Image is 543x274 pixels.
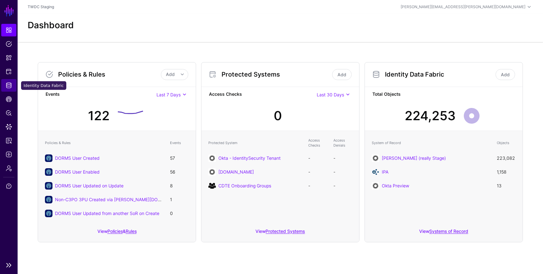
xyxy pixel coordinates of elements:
h3: Identity Data Fabric [385,71,494,78]
a: Snippets [1,51,16,64]
a: DORMS User Updated from another SoR on Create [55,211,159,216]
span: Data Lens [6,124,12,130]
a: Data Lens [1,121,16,133]
a: DORMS User Enabled [55,169,100,175]
a: Admin [1,162,16,175]
div: View [201,224,359,242]
img: svg+xml;base64,PHN2ZyB3aWR0aD0iNjQiIGhlaWdodD0iNjQiIHZpZXdCb3g9IjAgMCA2NCA2NCIgZmlsbD0ibm9uZSIgeG... [208,168,216,176]
td: 1,158 [494,165,519,179]
a: SGNL [4,4,14,18]
th: Events [167,135,192,151]
div: View [365,224,523,242]
strong: Access Checks [209,91,317,99]
img: svg+xml;base64,PD94bWwgdmVyc2lvbj0iMS4wIiBlbmNvZGluZz0iVVRGLTgiIHN0YW5kYWxvbmU9Im5vIj8+CjwhLS0gQ3... [372,168,379,176]
th: Objects [494,135,519,151]
strong: Events [46,91,156,99]
div: View & [38,224,196,242]
th: Protected System [205,135,305,151]
a: Logs [1,148,16,161]
td: - [330,179,355,193]
span: Add [166,72,175,77]
td: - [330,165,355,179]
span: Policies [6,41,12,47]
div: 0 [274,106,282,125]
a: Non-C3PO 3PU Created via [PERSON_NAME][DOMAIN_NAME] [55,197,185,202]
span: Protected Systems [6,68,12,75]
a: Systems of Record [429,228,468,234]
td: 1 [167,193,192,207]
div: 224,253 [405,106,456,125]
img: Pg0KPCEtLSBVcGxvYWRlZCB0bzogU1ZHIFJlcG8sIHd3dy5zdmdyZXBvLmNvbSwgR2VuZXJhdG9yOiBTVkcgUmVwbyBNaXhlc... [208,182,216,190]
td: - [330,151,355,165]
th: Access Checks [305,135,330,151]
a: Add [496,69,515,80]
h3: Protected Systems [222,71,331,78]
a: Policy Lens [1,107,16,119]
span: Last 30 Days [317,92,344,97]
td: - [305,179,330,193]
a: Reports [1,134,16,147]
a: Protected Systems [266,228,305,234]
span: Admin [6,165,12,171]
td: 223,082 [494,151,519,165]
h3: Policies & Rules [58,71,161,78]
th: Access Denials [330,135,355,151]
div: [PERSON_NAME][EMAIL_ADDRESS][PERSON_NAME][DOMAIN_NAME] [401,4,525,10]
span: CAEP Hub [6,96,12,102]
strong: Total Objects [372,91,515,99]
a: Rules [126,228,137,234]
a: Policies [1,38,16,50]
a: Policies [107,228,123,234]
span: Identity Data Fabric [6,82,12,89]
span: Dashboard [6,27,12,33]
a: CDTE Onboarding Groups [218,183,271,188]
a: DORMS User Updated on Update [55,183,123,188]
span: Last 7 Days [156,92,181,97]
span: Snippets [6,55,12,61]
a: Okta Preview [382,183,409,188]
a: DORMS User Created [55,155,100,161]
a: Okta - IdentitySecurity Tenant [218,155,281,161]
div: Identity Data Fabric [21,81,66,90]
td: - [305,165,330,179]
a: Identity Data Fabric [1,79,16,92]
span: Logs [6,151,12,158]
a: IPA [382,169,388,175]
td: 56 [167,165,192,179]
td: 13 [494,179,519,193]
th: Policies & Rules [42,135,167,151]
a: [DOMAIN_NAME] [218,169,254,175]
img: svg+xml;base64,PHN2ZyB3aWR0aD0iNjQiIGhlaWdodD0iNjQiIHZpZXdCb3g9IjAgMCA2NCA2NCIgZmlsbD0ibm9uZSIgeG... [208,154,216,162]
a: [PERSON_NAME] (really Stage) [382,155,446,161]
span: Support [6,183,12,189]
a: CAEP Hub [1,93,16,105]
a: Add [332,69,352,80]
td: 0 [167,207,192,220]
td: - [305,151,330,165]
a: Protected Systems [1,65,16,78]
div: 122 [88,106,110,125]
td: 57 [167,151,192,165]
img: svg+xml;base64,PHN2ZyB3aWR0aD0iNjQiIGhlaWdodD0iNjQiIHZpZXdCb3g9IjAgMCA2NCA2NCIgZmlsbD0ibm9uZSIgeG... [372,182,379,190]
th: System of Record [369,135,494,151]
h2: Dashboard [28,20,74,31]
a: Dashboard [1,24,16,36]
span: Reports [6,137,12,144]
img: svg+xml;base64,PHN2ZyB3aWR0aD0iNjQiIGhlaWdodD0iNjQiIHZpZXdCb3g9IjAgMCA2NCA2NCIgZmlsbD0ibm9uZSIgeG... [372,154,379,162]
span: Policy Lens [6,110,12,116]
a: TWDC Staging [28,4,54,9]
td: 8 [167,179,192,193]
